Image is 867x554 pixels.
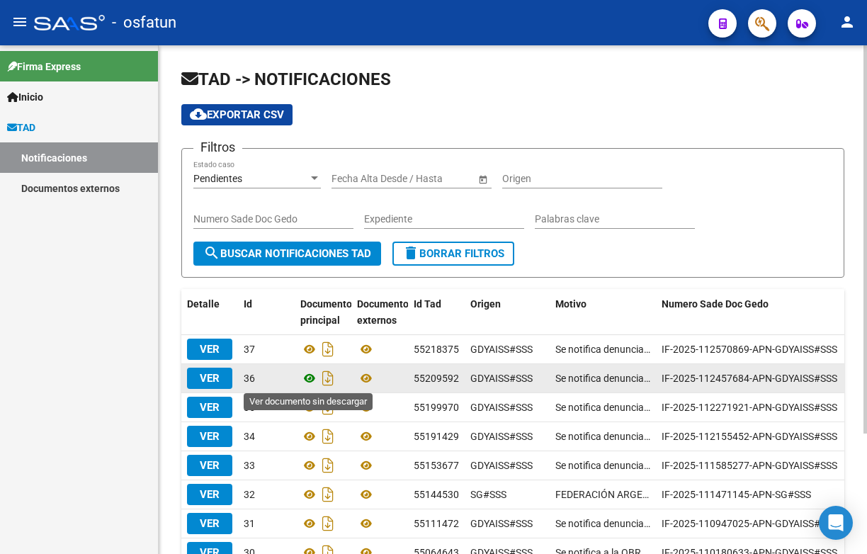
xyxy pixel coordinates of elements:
datatable-header-cell: Id Tad [408,289,465,336]
span: GDYAISS#SSS [470,344,533,355]
span: 55111472 [414,518,459,529]
span: VER [200,430,220,443]
span: 55209592 [414,373,459,384]
span: Inicio [7,89,43,105]
button: VER [187,455,232,476]
i: Descargar documento [319,483,337,506]
mat-icon: search [203,244,220,261]
span: IF-2025-111585277-APN-GDYAISS#SSS [662,460,837,471]
span: VER [200,488,220,501]
span: VER [200,372,220,385]
span: 34 [244,431,255,442]
span: GDYAISS#SSS [470,460,533,471]
span: IF-2025-112457684-APN-GDYAISS#SSS [662,373,837,384]
input: Fecha inicio [331,173,383,185]
span: VER [200,343,220,356]
datatable-header-cell: Origen [465,289,550,336]
i: Descargar documento [319,367,337,390]
span: 55199970 [414,402,459,413]
span: GDYAISS#SSS [470,518,533,529]
button: VER [187,339,232,360]
span: Se notifica denuncia realizada por el/la afiliado/a: MERCADO [PERSON_NAME], CUIL. 27162767025, po... [555,341,650,358]
i: Descargar documento [319,454,337,477]
mat-icon: delete [402,244,419,261]
span: Buscar Notificaciones TAD [203,247,371,260]
span: Se notifica denuncia realizada por [PERSON_NAME] [PERSON_NAME] por Falta de cobertura / PMO. PLAZ... [555,458,650,474]
span: Detalle [187,298,220,310]
span: 55218375 [414,344,459,355]
button: Borrar Filtros [392,242,514,266]
span: Origen [470,298,501,310]
button: VER [187,484,232,505]
span: GDYAISS#SSS [470,431,533,442]
button: Exportar CSV [181,104,293,125]
span: Numero Sade Doc Gedo [662,298,769,310]
span: Exportar CSV [190,108,284,121]
span: Id Tad [414,298,441,310]
span: VER [200,459,220,472]
span: Se notifica denuncia realizada por el afiliado CUIL 27-24517340-2 por motivo FALTA DE COBERTURA C... [555,429,650,445]
span: Se notifica denuncia realizada por el afiliado [PERSON_NAME] [PERSON_NAME] 27279689734 por motivo... [555,400,650,416]
span: 32 [244,489,255,500]
button: Open calendar [475,171,490,186]
i: Descargar documento [319,512,337,535]
button: Buscar Notificaciones TAD [193,242,381,266]
datatable-header-cell: Detalle [181,289,238,336]
span: 33 [244,460,255,471]
span: 55191429 [414,431,459,442]
datatable-header-cell: Documento principal [295,289,351,336]
span: GDYAISS#SSS [470,373,533,384]
span: 37 [244,344,255,355]
i: Descargar documento [319,396,337,419]
span: IF-2025-112271921-APN-GDYAISS#SSS [662,402,837,413]
input: Fecha fin [395,173,465,185]
span: - osfatun [112,7,176,38]
span: 31 [244,518,255,529]
datatable-header-cell: Id [238,289,295,336]
span: FEDERACIÓN ARGENTINA DEL TRABAJADOR DE LAS UNIVERSIDADES NACIONALES Tengo el agrado de dirigirme ... [555,487,650,503]
datatable-header-cell: Documentos externos [351,289,408,336]
button: VER [187,426,232,447]
div: Open Intercom Messenger [819,506,853,540]
span: Motivo [555,298,586,310]
mat-icon: menu [11,13,28,30]
span: IF-2025-112155452-APN-GDYAISS#SSS [662,431,837,442]
datatable-header-cell: Motivo [550,289,656,336]
span: Documentos externos [357,298,414,326]
i: Descargar documento [319,338,337,361]
span: SG#SSS [470,489,506,500]
span: IF-2025-111471145-APN-SG#SSS [662,489,811,500]
span: Firma Express [7,59,81,74]
mat-icon: cloud_download [190,106,207,123]
span: 55144530 [414,489,459,500]
span: Borrar Filtros [402,247,504,260]
span: 35 [244,402,255,413]
button: VER [187,368,232,389]
span: Se notifica denuncia realizada por el/la afiliado/a: [PERSON_NAME], CUIL: 20172170286, por negati... [555,516,650,532]
span: TAD -> NOTIFICACIONES [181,69,391,89]
span: TAD [7,120,35,135]
datatable-header-cell: Numero Sade Doc Gedo [656,289,854,336]
button: VER [187,513,232,534]
span: VER [200,517,220,530]
mat-icon: person [839,13,856,30]
i: Descargar documento [319,425,337,448]
span: 55153677 [414,460,459,471]
span: GDYAISS#SSS [470,402,533,413]
button: VER [187,397,232,418]
span: Se notifica denuncia realizada por el afiliado CUIL 27315882791 por motivo AFILIACION Y COBERTURA... [555,371,650,387]
span: Id [244,298,252,310]
span: Pendientes [193,173,242,184]
span: IF-2025-112570869-APN-GDYAISS#SSS [662,344,837,355]
span: Documento principal [300,298,352,326]
span: 36 [244,373,255,384]
span: IF-2025-110947025-APN-GDYAISS#SSS [662,518,837,529]
span: VER [200,401,220,414]
h3: Filtros [193,137,242,157]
